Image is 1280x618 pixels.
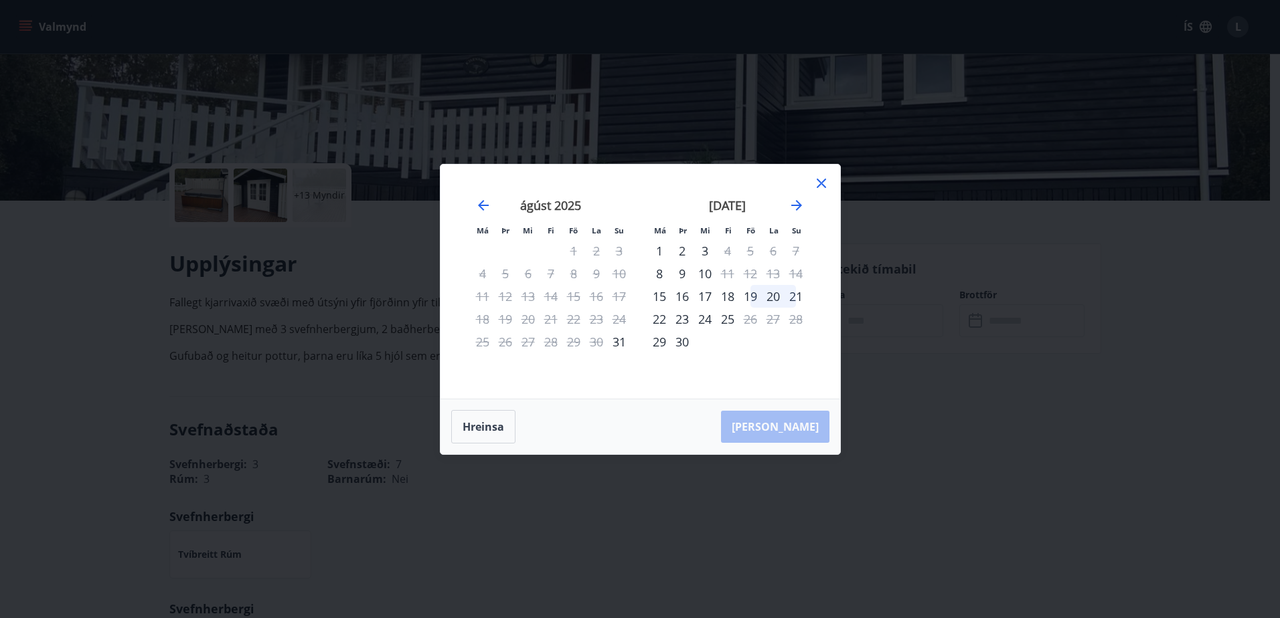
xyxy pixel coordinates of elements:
[671,239,694,262] div: 2
[739,239,762,262] td: Not available. föstudagur, 5. september 2025
[585,262,608,285] td: Not available. laugardagur, 9. ágúst 2025
[739,285,762,308] div: 19
[608,330,631,353] td: Choose sunnudagur, 31. ágúst 2025 as your check-in date. It’s available.
[501,225,509,235] small: Þr
[494,285,517,308] td: Not available. þriðjudagur, 12. ágúst 2025
[494,262,517,285] td: Not available. þriðjudagur, 5. ágúst 2025
[494,330,517,353] td: Not available. þriðjudagur, 26. ágúst 2025
[762,239,785,262] td: Not available. laugardagur, 6. september 2025
[709,197,746,213] strong: [DATE]
[671,239,694,262] td: Choose þriðjudagur, 2. september 2025 as your check-in date. It’s available.
[671,262,694,285] div: 9
[694,262,716,285] div: 10
[769,225,779,235] small: La
[789,197,805,213] div: Move forward to switch to the next month.
[608,285,631,308] td: Not available. sunnudagur, 17. ágúst 2025
[520,197,581,213] strong: ágúst 2025
[716,285,739,308] td: Choose fimmtudagur, 18. september 2025 as your check-in date. It’s available.
[517,285,540,308] td: Not available. miðvikudagur, 13. ágúst 2025
[648,239,671,262] td: Choose mánudagur, 1. september 2025 as your check-in date. It’s available.
[785,239,807,262] td: Not available. sunnudagur, 7. september 2025
[592,225,601,235] small: La
[716,262,739,285] div: Aðeins útritun í boði
[739,262,762,285] td: Not available. föstudagur, 12. september 2025
[608,239,631,262] td: Not available. sunnudagur, 3. ágúst 2025
[648,262,671,285] td: Choose mánudagur, 8. september 2025 as your check-in date. It’s available.
[739,285,762,308] td: Choose föstudagur, 19. september 2025 as your check-in date. It’s available.
[562,239,585,262] td: Not available. föstudagur, 1. ágúst 2025
[562,308,585,330] td: Not available. föstudagur, 22. ágúst 2025
[785,285,807,308] td: Choose sunnudagur, 21. september 2025 as your check-in date. It’s available.
[762,308,785,330] td: Not available. laugardagur, 27. september 2025
[477,225,489,235] small: Má
[716,308,739,330] div: 25
[648,239,671,262] div: 1
[648,308,671,330] div: 22
[648,285,671,308] td: Choose mánudagur, 15. september 2025 as your check-in date. It’s available.
[762,262,785,285] td: Not available. laugardagur, 13. september 2025
[585,330,608,353] td: Not available. laugardagur, 30. ágúst 2025
[739,308,762,330] td: Not available. föstudagur, 26. september 2025
[716,285,739,308] div: 18
[562,330,585,353] td: Not available. föstudagur, 29. ágúst 2025
[540,262,562,285] td: Not available. fimmtudagur, 7. ágúst 2025
[762,285,785,308] td: Choose laugardagur, 20. september 2025 as your check-in date. It’s available.
[700,225,710,235] small: Mi
[716,239,739,262] td: Not available. fimmtudagur, 4. september 2025
[615,225,624,235] small: Su
[471,308,494,330] td: Not available. mánudagur, 18. ágúst 2025
[792,225,801,235] small: Su
[671,285,694,308] td: Choose þriðjudagur, 16. september 2025 as your check-in date. It’s available.
[608,308,631,330] td: Not available. sunnudagur, 24. ágúst 2025
[762,285,785,308] div: 20
[671,308,694,330] td: Choose þriðjudagur, 23. september 2025 as your check-in date. It’s available.
[671,285,694,308] div: 16
[540,308,562,330] td: Not available. fimmtudagur, 21. ágúst 2025
[716,262,739,285] td: Not available. fimmtudagur, 11. september 2025
[648,308,671,330] td: Choose mánudagur, 22. september 2025 as your check-in date. It’s available.
[648,330,671,353] td: Choose mánudagur, 29. september 2025 as your check-in date. It’s available.
[671,262,694,285] td: Choose þriðjudagur, 9. september 2025 as your check-in date. It’s available.
[671,330,694,353] td: Choose þriðjudagur, 30. september 2025 as your check-in date. It’s available.
[654,225,666,235] small: Má
[451,410,515,443] button: Hreinsa
[494,308,517,330] td: Not available. þriðjudagur, 19. ágúst 2025
[694,239,716,262] td: Choose miðvikudagur, 3. september 2025 as your check-in date. It’s available.
[648,262,671,285] div: Aðeins innritun í boði
[671,330,694,353] div: 30
[694,308,716,330] div: 24
[471,262,494,285] td: Not available. mánudagur, 4. ágúst 2025
[746,225,755,235] small: Fö
[475,197,491,213] div: Move backward to switch to the previous month.
[694,308,716,330] td: Choose miðvikudagur, 24. september 2025 as your check-in date. It’s available.
[562,285,585,308] td: Not available. föstudagur, 15. ágúst 2025
[671,308,694,330] div: 23
[785,285,807,308] div: 21
[457,181,824,383] div: Calendar
[739,308,762,330] div: Aðeins útritun í boði
[471,330,494,353] td: Not available. mánudagur, 25. ágúst 2025
[608,330,631,353] div: Aðeins innritun í boði
[562,262,585,285] td: Not available. föstudagur, 8. ágúst 2025
[517,330,540,353] td: Not available. miðvikudagur, 27. ágúst 2025
[517,308,540,330] td: Not available. miðvikudagur, 20. ágúst 2025
[585,308,608,330] td: Not available. laugardagur, 23. ágúst 2025
[540,330,562,353] td: Not available. fimmtudagur, 28. ágúst 2025
[608,262,631,285] td: Not available. sunnudagur, 10. ágúst 2025
[585,285,608,308] td: Not available. laugardagur, 16. ágúst 2025
[569,225,578,235] small: Fö
[471,285,494,308] td: Not available. mánudagur, 11. ágúst 2025
[517,262,540,285] td: Not available. miðvikudagur, 6. ágúst 2025
[540,285,562,308] td: Not available. fimmtudagur, 14. ágúst 2025
[694,262,716,285] td: Choose miðvikudagur, 10. september 2025 as your check-in date. It’s available.
[694,285,716,308] div: 17
[585,239,608,262] td: Not available. laugardagur, 2. ágúst 2025
[716,308,739,330] td: Choose fimmtudagur, 25. september 2025 as your check-in date. It’s available.
[523,225,533,235] small: Mi
[785,308,807,330] td: Not available. sunnudagur, 28. september 2025
[725,225,732,235] small: Fi
[548,225,554,235] small: Fi
[716,239,739,262] div: Aðeins útritun í boði
[679,225,687,235] small: Þr
[694,239,716,262] div: 3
